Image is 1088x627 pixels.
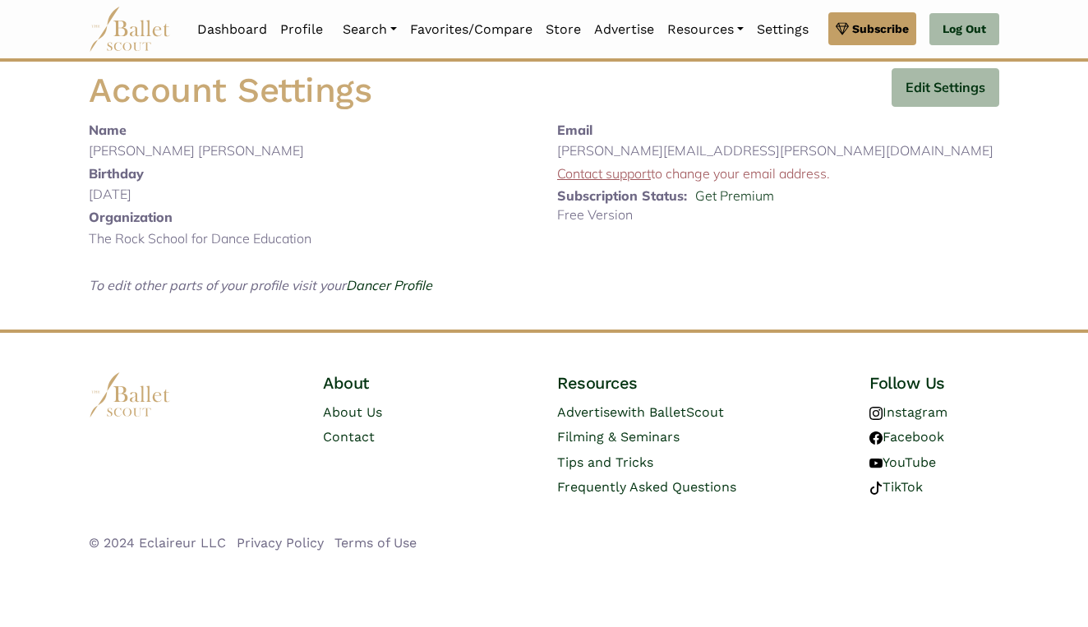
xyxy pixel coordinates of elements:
b: Organization [89,209,173,225]
a: Favorites/Compare [403,12,539,47]
a: Contact support [557,165,651,182]
a: Search [336,12,403,47]
a: Subscribe [828,12,916,45]
h4: Follow Us [869,372,999,394]
a: Terms of Use [334,535,417,551]
span: Subscribe [852,20,909,38]
h4: About [323,372,453,394]
i: To edit other parts of your profile visit your [89,277,432,293]
img: logo [89,372,171,417]
a: Contact [323,429,375,445]
a: Tips and Tricks [557,454,653,470]
b: Subscription Status: [557,187,687,204]
b: Name [89,122,127,138]
p: [DATE] [89,184,531,205]
span: [PERSON_NAME] [89,142,195,159]
a: Log Out [929,13,999,46]
a: Profile [274,12,330,47]
p: The Rock School for Dance Education [89,228,531,250]
img: youtube logo [869,457,883,470]
a: Resources [661,12,750,47]
img: instagram logo [869,407,883,420]
b: Birthday [89,165,144,182]
a: Advertisewith BalletScout [557,404,724,420]
img: gem.svg [836,20,849,38]
p: Free Version [557,205,999,226]
span: with BalletScout [617,404,724,420]
a: Dancer Profile [346,277,432,293]
h4: Resources [557,372,765,394]
a: Settings [750,12,815,47]
a: Frequently Asked Questions [557,479,736,495]
h1: Account Settings [89,68,371,113]
a: TikTok [869,479,923,495]
a: YouTube [869,454,936,470]
a: Filming & Seminars [557,429,680,445]
a: Get Premium [695,187,774,204]
a: Instagram [869,404,947,420]
a: Privacy Policy [237,535,324,551]
li: © 2024 Eclaireur LLC [89,532,226,554]
a: Facebook [869,429,944,445]
a: Advertise [588,12,661,47]
b: Email [557,122,592,138]
button: Edit Settings [892,68,999,107]
img: facebook logo [869,431,883,445]
img: tiktok logo [869,482,883,495]
a: Store [539,12,588,47]
p: [PERSON_NAME][EMAIL_ADDRESS][PERSON_NAME][DOMAIN_NAME] [557,141,999,162]
span: [PERSON_NAME] [198,142,304,159]
p: to change your email address. [557,164,999,185]
a: Dashboard [191,12,274,47]
a: About Us [323,404,382,420]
